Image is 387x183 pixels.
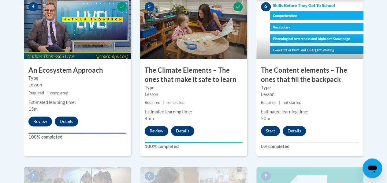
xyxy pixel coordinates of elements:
label: Type [28,75,126,82]
h3: The Content elements – The ones that fill the backpack [256,66,363,85]
span: 9 [261,171,271,181]
div: Your progress [145,142,243,143]
iframe: Button to launch messaging window [363,158,382,178]
button: Details [171,126,194,136]
div: Estimated learning time: [28,99,126,106]
label: Type [261,84,359,91]
h3: The Climate Elements – The ones that make it safe to learn [140,66,247,85]
span: 6 [261,2,271,11]
div: Lesson [28,82,126,88]
button: Review [145,126,168,136]
span: | [163,100,164,105]
span: 45m [145,116,154,121]
button: Details [55,116,78,126]
span: 5 [145,2,154,11]
button: Review [28,116,52,126]
h3: An Ecosystem Approach [24,66,131,75]
label: 100% completed [145,143,243,150]
span: not started [283,100,301,105]
span: Required [28,91,44,95]
span: | [279,100,280,105]
div: Estimated learning time: [261,109,359,115]
span: Required [145,100,160,105]
div: Your progress [28,132,126,134]
span: 8 [145,171,154,181]
div: Lesson [145,91,243,98]
span: 50m [261,116,270,121]
div: Estimated learning time: [145,109,243,115]
span: Required [261,100,277,105]
span: 4 [28,2,38,11]
span: 7 [28,171,38,181]
label: 0% completed [261,143,359,150]
button: Start [261,126,280,136]
span: completed [166,100,184,105]
span: 15m [28,106,38,112]
span: | [47,91,48,95]
div: Lesson [261,91,359,98]
span: completed [50,91,68,95]
button: Details [283,126,306,136]
label: 100% completed [28,134,126,140]
label: Type [145,84,243,91]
